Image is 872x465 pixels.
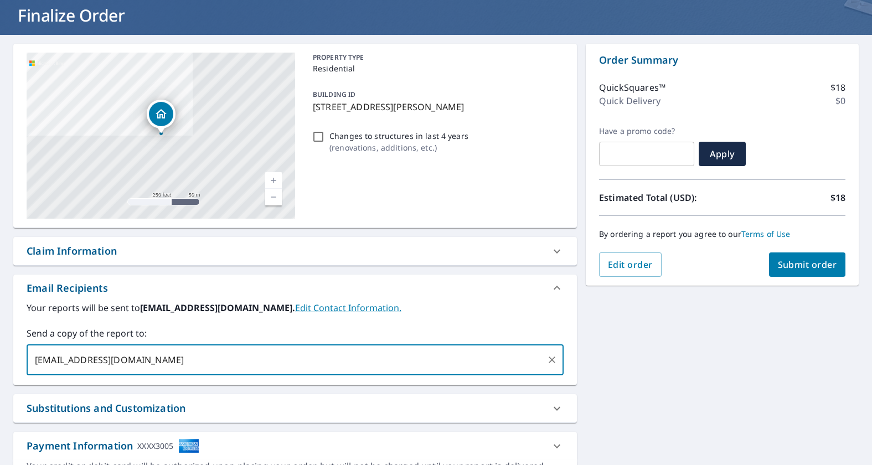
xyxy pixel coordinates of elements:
p: $18 [830,81,845,94]
label: Your reports will be sent to [27,301,564,314]
button: Clear [544,352,560,368]
p: $18 [830,191,845,204]
a: Current Level 17, Zoom In [265,172,282,189]
p: Changes to structures in last 4 years [329,130,468,142]
div: Substitutions and Customization [13,394,577,422]
a: Current Level 17, Zoom Out [265,189,282,205]
p: BUILDING ID [313,90,355,99]
div: Substitutions and Customization [27,401,185,416]
p: Quick Delivery [599,94,661,107]
p: Estimated Total (USD): [599,191,723,204]
p: $0 [835,94,845,107]
div: Email Recipients [27,281,108,296]
p: Residential [313,63,559,74]
p: PROPERTY TYPE [313,53,559,63]
p: [STREET_ADDRESS][PERSON_NAME] [313,100,559,113]
label: Have a promo code? [599,126,694,136]
p: By ordering a report you agree to our [599,229,845,239]
div: Claim Information [13,237,577,265]
p: ( renovations, additions, etc. ) [329,142,468,153]
img: cardImage [178,438,199,453]
h1: Finalize Order [13,4,859,27]
button: Edit order [599,252,662,277]
div: Dropped pin, building 1, Residential property, 2304 Chapman Rd La Crescenta, CA 91214 [147,100,176,134]
span: Edit order [608,259,653,271]
button: Apply [699,142,746,166]
p: QuickSquares™ [599,81,665,94]
div: XXXX3005 [137,438,173,453]
p: Order Summary [599,53,845,68]
div: Payment InformationXXXX3005cardImage [13,432,577,460]
div: Email Recipients [13,275,577,301]
a: Terms of Use [741,229,791,239]
button: Submit order [769,252,846,277]
a: EditContactInfo [295,302,401,314]
span: Submit order [778,259,837,271]
div: Claim Information [27,244,117,259]
div: Payment Information [27,438,199,453]
span: Apply [708,148,737,160]
b: [EMAIL_ADDRESS][DOMAIN_NAME]. [140,302,295,314]
label: Send a copy of the report to: [27,327,564,340]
